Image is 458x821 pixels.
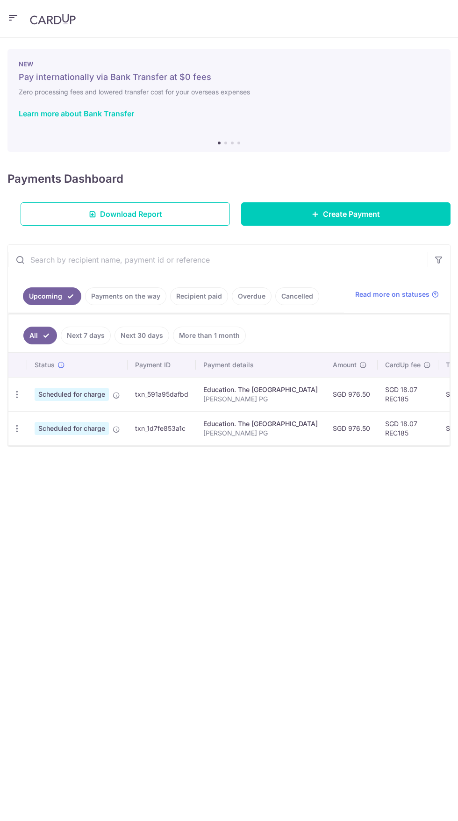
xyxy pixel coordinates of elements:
h5: Pay internationally via Bank Transfer at $0 fees [19,71,439,83]
input: Search by recipient name, payment id or reference [8,245,428,275]
span: Download Report [100,208,162,220]
td: txn_591a95dafbd [128,377,196,411]
a: Download Report [21,202,230,226]
a: Read more on statuses [355,290,439,299]
div: Education. The [GEOGRAPHIC_DATA] [203,385,318,394]
p: [PERSON_NAME] PG [203,428,318,438]
a: Overdue [232,287,272,305]
td: SGD 976.50 [325,377,378,411]
th: Payment ID [128,353,196,377]
a: Upcoming [23,287,81,305]
a: Cancelled [275,287,319,305]
p: NEW [19,60,439,68]
td: SGD 18.07 REC185 [378,377,438,411]
th: Payment details [196,353,325,377]
span: Scheduled for charge [35,422,109,435]
td: SGD 18.07 REC185 [378,411,438,445]
h4: Payments Dashboard [7,171,123,187]
a: More than 1 month [173,327,246,344]
span: Read more on statuses [355,290,429,299]
a: Next 7 days [61,327,111,344]
a: Recipient paid [170,287,228,305]
h6: Zero processing fees and lowered transfer cost for your overseas expenses [19,86,439,98]
a: Payments on the way [85,287,166,305]
td: txn_1d7fe853a1c [128,411,196,445]
td: SGD 976.50 [325,411,378,445]
a: Create Payment [241,202,451,226]
span: Scheduled for charge [35,388,109,401]
span: Create Payment [323,208,380,220]
span: Amount [333,360,357,370]
span: CardUp fee [385,360,421,370]
p: [PERSON_NAME] PG [203,394,318,404]
div: Education. The [GEOGRAPHIC_DATA] [203,419,318,428]
a: Next 30 days [114,327,169,344]
a: All [23,327,57,344]
span: Status [35,360,55,370]
a: Learn more about Bank Transfer [19,109,134,118]
img: CardUp [30,14,76,25]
